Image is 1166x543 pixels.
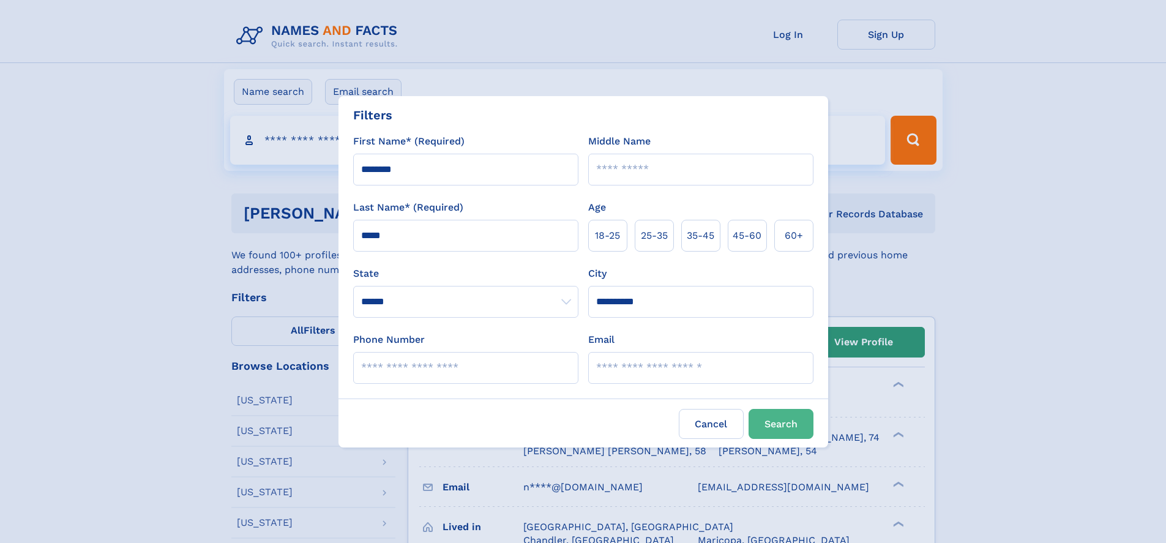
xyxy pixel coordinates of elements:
[353,200,463,215] label: Last Name* (Required)
[588,200,606,215] label: Age
[733,228,761,243] span: 45‑60
[353,332,425,347] label: Phone Number
[353,266,578,281] label: State
[588,332,615,347] label: Email
[749,409,813,439] button: Search
[353,134,465,149] label: First Name* (Required)
[588,134,651,149] label: Middle Name
[679,409,744,439] label: Cancel
[353,106,392,124] div: Filters
[588,266,607,281] label: City
[641,228,668,243] span: 25‑35
[687,228,714,243] span: 35‑45
[595,228,620,243] span: 18‑25
[785,228,803,243] span: 60+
